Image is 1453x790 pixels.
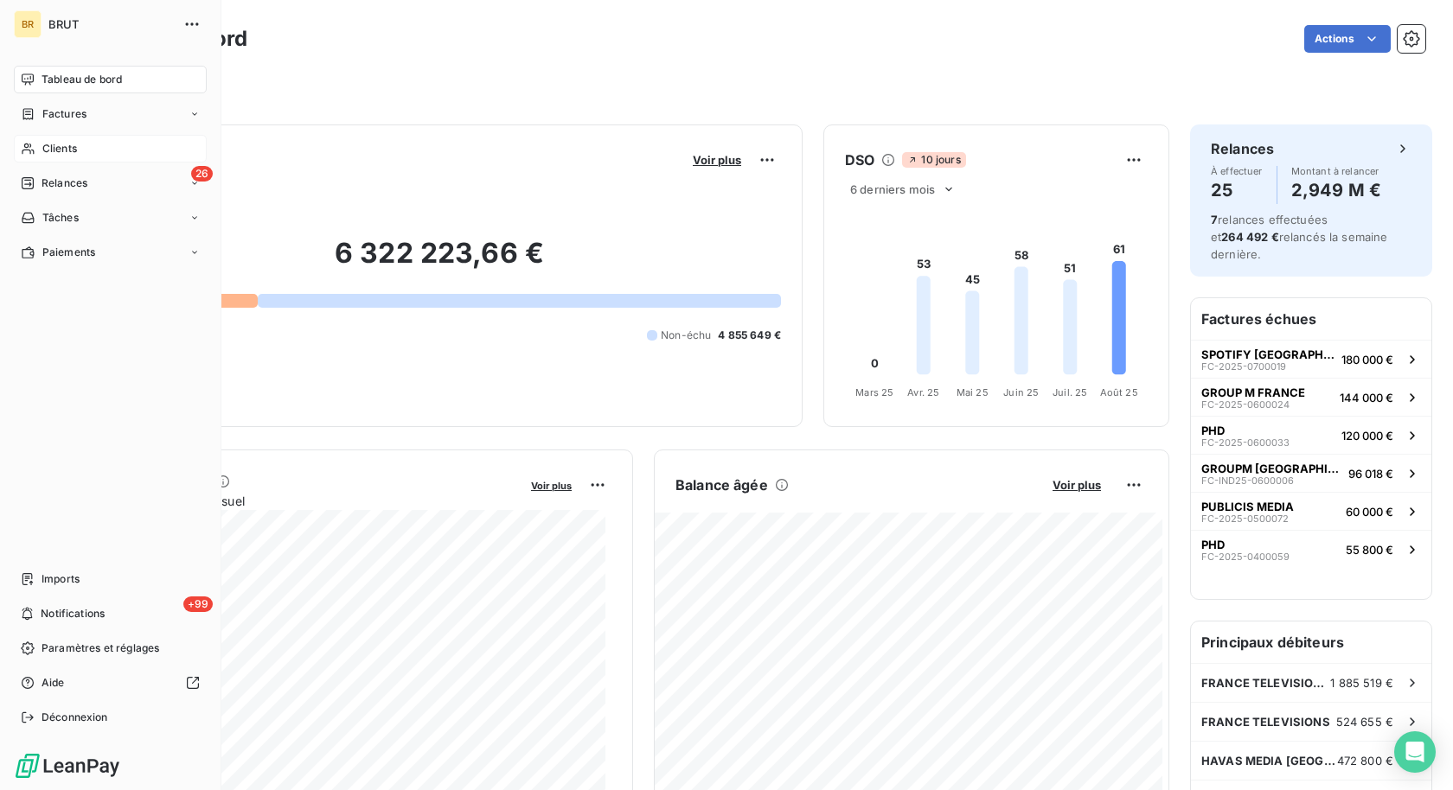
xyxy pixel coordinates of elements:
button: PHDFC-2025-040005955 800 € [1191,530,1431,568]
span: Imports [42,571,80,587]
span: 144 000 € [1340,391,1393,405]
a: Tâches [14,204,207,232]
span: 4 855 649 € [718,328,781,343]
div: BR [14,10,42,38]
a: Aide [14,669,207,697]
button: Voir plus [526,477,577,493]
span: PHD [1201,424,1225,437]
span: Déconnexion [42,710,108,725]
span: BRUT [48,17,173,31]
button: Voir plus [688,152,746,168]
span: FC-2025-0400059 [1201,551,1290,562]
span: FC-IND25-0600006 [1201,475,1294,486]
tspan: Juin 25 [1003,386,1039,398]
span: FRANCE TELEVISIONS [1201,715,1330,729]
span: 6 derniers mois [850,182,935,196]
span: 10 jours [902,152,965,168]
span: 120 000 € [1341,429,1393,443]
button: GROUP M FRANCEFC-2025-0600024144 000 € [1191,378,1431,416]
span: FC-2025-0700019 [1201,361,1286,372]
span: 1 885 519 € [1330,676,1393,690]
button: Voir plus [1047,477,1106,493]
span: FC-2025-0600024 [1201,399,1290,410]
span: Montant à relancer [1291,166,1381,176]
tspan: Juil. 25 [1053,386,1087,398]
span: Clients [42,141,77,156]
span: 264 492 € [1221,230,1278,244]
span: FRANCE TELEVISION PUBLICITE [1201,676,1330,690]
span: 7 [1211,213,1218,226]
span: GROUP M FRANCE [1201,385,1305,399]
a: Paiements [14,239,207,266]
button: PHDFC-2025-0600033120 000 € [1191,416,1431,454]
a: Factures [14,100,207,128]
span: SPOTIFY [GEOGRAPHIC_DATA] [1201,347,1335,361]
span: Relances [42,175,87,191]
span: 26 [191,166,213,182]
span: Notifications [41,606,105,621]
h6: DSO [845,150,874,170]
span: FC-2025-0600033 [1201,437,1290,448]
span: Aide [42,675,65,691]
h4: 2,949 M € [1291,176,1381,204]
a: 26Relances [14,169,207,197]
span: PUBLICIS MEDIA [1201,500,1294,513]
span: 524 655 € [1336,715,1393,729]
span: Paiements [42,245,95,260]
button: SPOTIFY [GEOGRAPHIC_DATA]FC-2025-0700019180 000 € [1191,340,1431,378]
tspan: Août 25 [1100,386,1138,398]
tspan: Mai 25 [957,386,989,398]
span: Chiffre d'affaires mensuel [98,492,519,510]
h4: 25 [1211,176,1263,204]
button: PUBLICIS MEDIAFC-2025-050007260 000 € [1191,492,1431,530]
tspan: Mars 25 [855,386,893,398]
span: GROUPM [GEOGRAPHIC_DATA] [1201,462,1341,475]
span: Voir plus [531,480,572,492]
span: Factures [42,106,86,122]
span: 96 018 € [1348,467,1393,481]
span: HAVAS MEDIA [GEOGRAPHIC_DATA] [1201,754,1337,768]
a: Clients [14,135,207,162]
a: Paramètres et réglages [14,634,207,662]
span: Voir plus [693,153,741,167]
a: Imports [14,565,207,593]
h2: 6 322 223,66 € [98,236,781,288]
span: 472 800 € [1337,754,1393,768]
button: GROUPM [GEOGRAPHIC_DATA]FC-IND25-060000696 018 € [1191,454,1431,492]
button: Actions [1304,25,1391,53]
h6: Factures échues [1191,298,1431,340]
span: À effectuer [1211,166,1263,176]
img: Logo LeanPay [14,752,121,780]
span: Tâches [42,210,79,226]
span: FC-2025-0500072 [1201,513,1289,524]
span: 60 000 € [1346,505,1393,519]
h6: Principaux débiteurs [1191,621,1431,663]
span: PHD [1201,538,1225,551]
span: Non-échu [661,328,711,343]
a: Tableau de bord [14,66,207,93]
h6: Balance âgée [675,475,768,495]
span: +99 [183,596,213,612]
span: 180 000 € [1341,353,1393,366]
span: 55 800 € [1346,543,1393,557]
div: Open Intercom Messenger [1394,731,1436,773]
h6: Relances [1211,138,1274,159]
span: relances effectuées et relancés la semaine dernière. [1211,213,1388,261]
tspan: Avr. 25 [907,386,939,398]
span: Tableau de bord [42,72,122,87]
span: Voir plus [1053,478,1101,492]
span: Paramètres et réglages [42,640,159,656]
